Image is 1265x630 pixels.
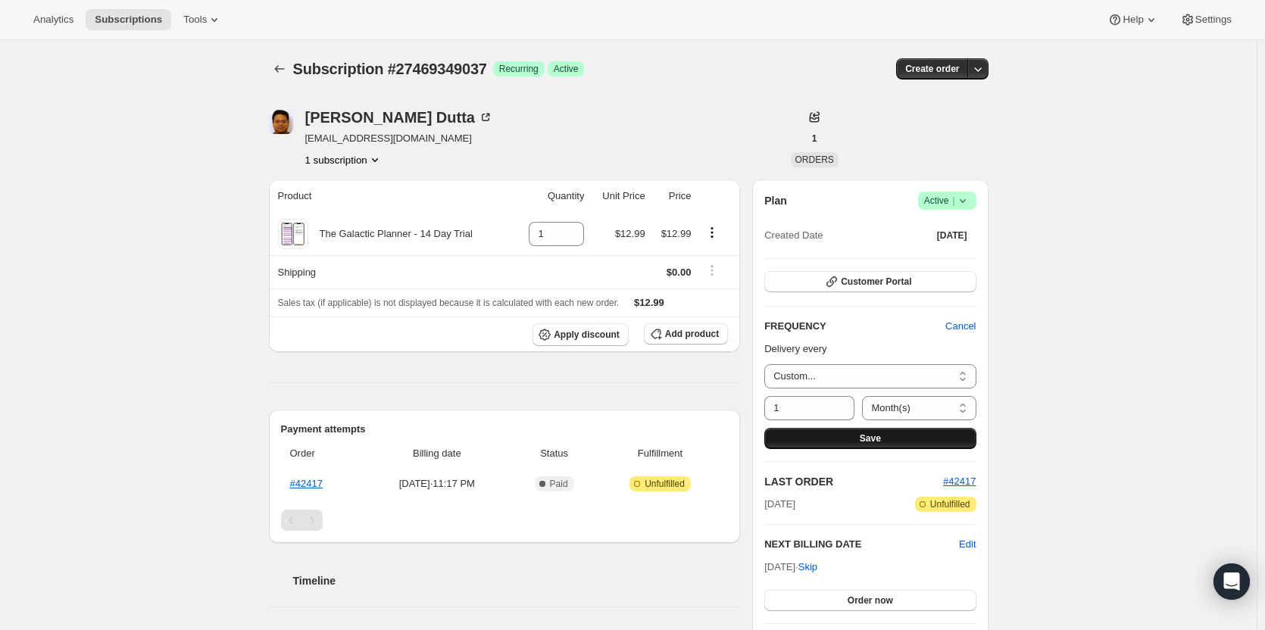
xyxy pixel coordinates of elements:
[269,255,514,288] th: Shipping
[700,224,724,241] button: Product actions
[533,323,629,346] button: Apply discount
[499,63,539,75] span: Recurring
[269,179,514,213] th: Product
[550,478,568,490] span: Paid
[665,328,719,340] span: Add product
[305,152,383,167] button: Product actions
[281,510,729,531] nav: Pagination
[1195,14,1232,26] span: Settings
[514,179,589,213] th: Quantity
[841,276,911,288] span: Customer Portal
[848,594,893,607] span: Order now
[795,154,834,165] span: ORDERS
[554,329,620,341] span: Apply discount
[937,229,967,242] span: [DATE]
[764,193,787,208] h2: Plan
[367,476,507,491] span: [DATE] · 11:17 PM
[860,432,881,444] span: Save
[615,228,645,239] span: $12.99
[634,297,664,308] span: $12.99
[305,131,493,146] span: [EMAIL_ADDRESS][DOMAIN_NAME]
[943,476,976,487] a: #42417
[183,14,207,26] span: Tools
[1123,14,1143,26] span: Help
[764,319,945,334] h2: FREQUENCY
[601,446,719,461] span: Fulfillment
[554,63,579,75] span: Active
[290,478,323,489] a: #42417
[1171,9,1241,30] button: Settings
[928,225,976,246] button: [DATE]
[278,298,620,308] span: Sales tax (if applicable) is not displayed because it is calculated with each new order.
[803,128,826,149] button: 1
[905,63,959,75] span: Create order
[293,573,741,588] h2: Timeline
[650,179,696,213] th: Price
[24,9,83,30] button: Analytics
[952,195,954,207] span: |
[661,228,692,239] span: $12.99
[896,58,968,80] button: Create order
[764,428,976,449] button: Save
[764,342,976,357] p: Delivery every
[280,219,306,249] img: product img
[798,560,817,575] span: Skip
[589,179,649,213] th: Unit Price
[764,497,795,512] span: [DATE]
[281,422,729,437] h2: Payment attempts
[644,323,728,345] button: Add product
[930,498,970,510] span: Unfulfilled
[516,446,592,461] span: Status
[764,561,817,572] span: [DATE] ·
[943,474,976,489] button: #42417
[764,271,976,292] button: Customer Portal
[945,319,976,334] span: Cancel
[86,9,171,30] button: Subscriptions
[667,267,692,278] span: $0.00
[764,228,823,243] span: Created Date
[281,437,363,470] th: Order
[812,133,817,145] span: 1
[959,537,976,552] button: Edit
[269,58,290,80] button: Subscriptions
[764,537,959,552] h2: NEXT BILLING DATE
[764,474,943,489] h2: LAST ORDER
[789,555,826,579] button: Skip
[936,314,985,338] button: Cancel
[924,193,970,208] span: Active
[33,14,73,26] span: Analytics
[308,226,473,242] div: The Galactic Planner - 14 Day Trial
[764,590,976,611] button: Order now
[700,262,724,279] button: Shipping actions
[305,110,493,125] div: [PERSON_NAME] Dutta
[645,478,685,490] span: Unfulfilled
[174,9,231,30] button: Tools
[1213,563,1250,600] div: Open Intercom Messenger
[95,14,162,26] span: Subscriptions
[293,61,487,77] span: Subscription #27469349037
[269,110,293,134] span: Debojyoti Dutta
[367,446,507,461] span: Billing date
[1098,9,1167,30] button: Help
